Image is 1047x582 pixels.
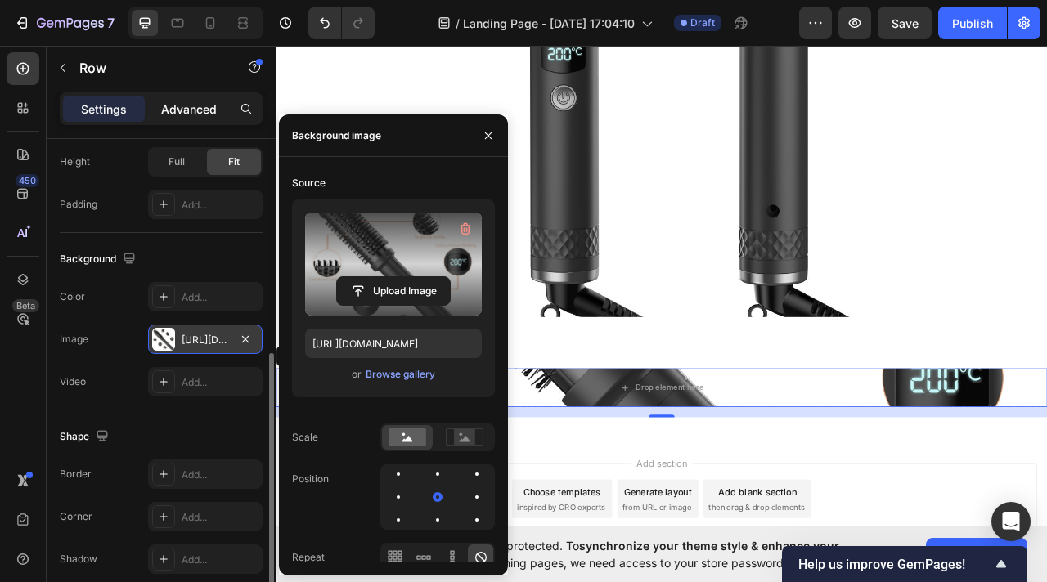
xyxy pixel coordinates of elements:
[60,509,92,524] div: Corner
[276,40,1047,533] iframe: Design area
[20,395,47,410] div: Row
[182,290,258,305] div: Add...
[292,176,326,190] div: Source
[60,197,97,212] div: Padding
[60,332,88,347] div: Image
[991,502,1031,541] div: Open Intercom Messenger
[305,329,482,358] input: https://example.com/image.jpg
[366,367,435,382] div: Browse gallery
[161,101,217,118] p: Advanced
[182,333,229,347] div: [URL][DOMAIN_NAME]
[292,550,325,565] div: Repeat
[60,154,90,169] div: Height
[60,467,92,481] div: Border
[81,101,127,118] p: Settings
[60,289,85,304] div: Color
[892,16,919,30] span: Save
[292,472,329,486] div: Position
[456,15,460,32] span: /
[292,128,381,143] div: Background image
[292,430,318,445] div: Scale
[457,436,544,449] div: Drop element here
[7,7,122,39] button: 7
[952,15,993,32] div: Publish
[380,539,839,570] span: synchronize your theme style & enhance your experience
[16,174,39,187] div: 450
[308,7,375,39] div: Undo/Redo
[452,530,530,547] span: Add section
[107,13,115,33] p: 7
[79,58,218,78] p: Row
[926,538,1027,571] button: Allow access
[60,426,112,448] div: Shape
[938,7,1007,39] button: Publish
[798,554,1011,574] button: Show survey - Help us improve GemPages!
[169,154,185,169] span: Full
[365,366,436,383] button: Browse gallery
[380,537,903,571] span: Your page is password protected. To when designing pages, we need access to your store password.
[12,299,39,312] div: Beta
[182,375,258,390] div: Add...
[690,16,715,30] span: Draft
[798,557,991,572] span: Help us improve GemPages!
[352,365,362,384] span: or
[60,248,139,271] div: Background
[336,276,451,306] button: Upload Image
[60,374,86,389] div: Video
[60,552,97,566] div: Shadow
[463,15,635,32] span: Landing Page - [DATE] 17:04:10
[182,468,258,482] div: Add...
[182,198,258,213] div: Add...
[182,510,258,525] div: Add...
[228,154,240,169] span: Fit
[182,553,258,567] div: Add...
[878,7,932,39] button: Save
